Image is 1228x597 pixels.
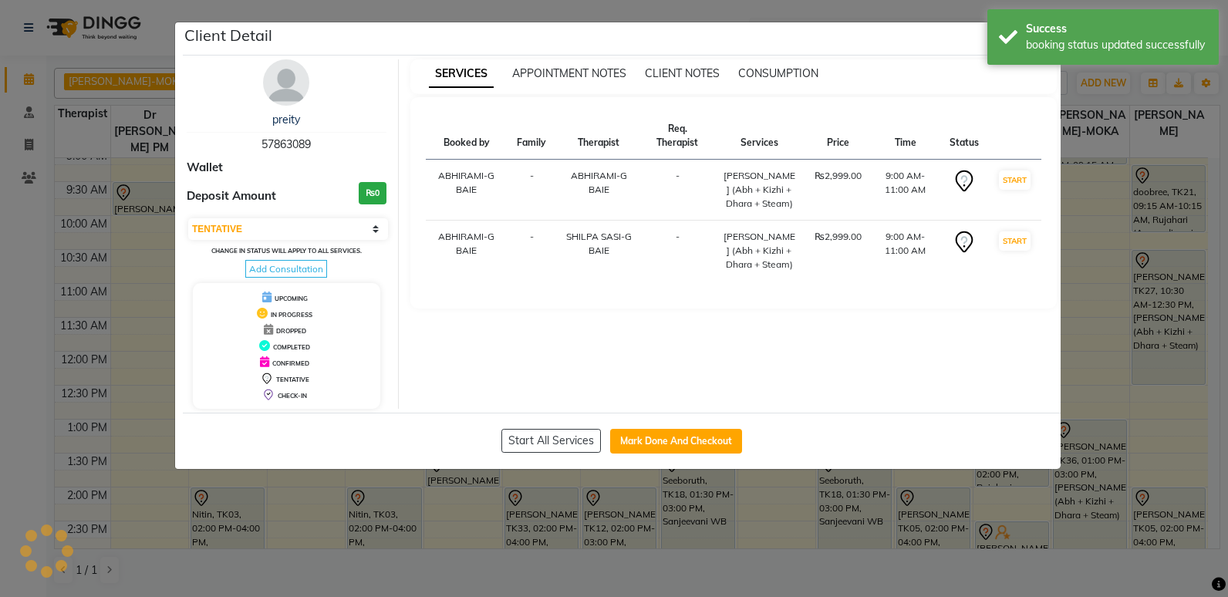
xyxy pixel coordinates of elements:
[999,170,1031,190] button: START
[187,187,276,205] span: Deposit Amount
[426,160,508,221] td: ABHIRAMI-G BAIE
[571,170,627,195] span: ABHIRAMI-G BAIE
[271,311,312,319] span: IN PROGRESS
[261,137,311,151] span: 57863089
[940,113,988,160] th: Status
[643,160,713,221] td: -
[555,113,642,160] th: Therapist
[272,359,309,367] span: CONFIRMED
[426,221,508,282] td: ABHIRAMI-G BAIE
[276,327,306,335] span: DROPPED
[805,113,871,160] th: Price
[184,24,272,47] h5: Client Detail
[508,160,555,221] td: -
[426,113,508,160] th: Booked by
[508,113,555,160] th: Family
[273,343,310,351] span: COMPLETED
[713,113,805,160] th: Services
[429,60,494,88] span: SERVICES
[643,113,713,160] th: Req. Therapist
[1026,37,1207,53] div: booking status updated successfully
[187,159,223,177] span: Wallet
[566,231,632,256] span: SHILPA SASI-G BAIE
[359,182,386,204] h3: ₨0
[245,260,327,278] span: Add Consultation
[275,295,308,302] span: UPCOMING
[211,247,362,255] small: Change in status will apply to all services.
[645,66,720,80] span: CLIENT NOTES
[263,59,309,106] img: avatar
[871,113,940,160] th: Time
[508,221,555,282] td: -
[512,66,626,80] span: APPOINTMENT NOTES
[610,429,742,454] button: Mark Done And Checkout
[1026,21,1207,37] div: Success
[871,221,940,282] td: 9:00 AM-11:00 AM
[999,231,1031,251] button: START
[738,66,818,80] span: CONSUMPTION
[722,169,796,211] div: [PERSON_NAME] (Abh + Kizhi + Dhara + Steam)
[815,169,862,183] div: ₨2,999.00
[276,376,309,383] span: TENTATIVE
[722,230,796,272] div: [PERSON_NAME] (Abh + Kizhi + Dhara + Steam)
[272,113,300,126] a: preity
[278,392,307,400] span: CHECK-IN
[501,429,601,453] button: Start All Services
[643,221,713,282] td: -
[871,160,940,221] td: 9:00 AM-11:00 AM
[815,230,862,244] div: ₨2,999.00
